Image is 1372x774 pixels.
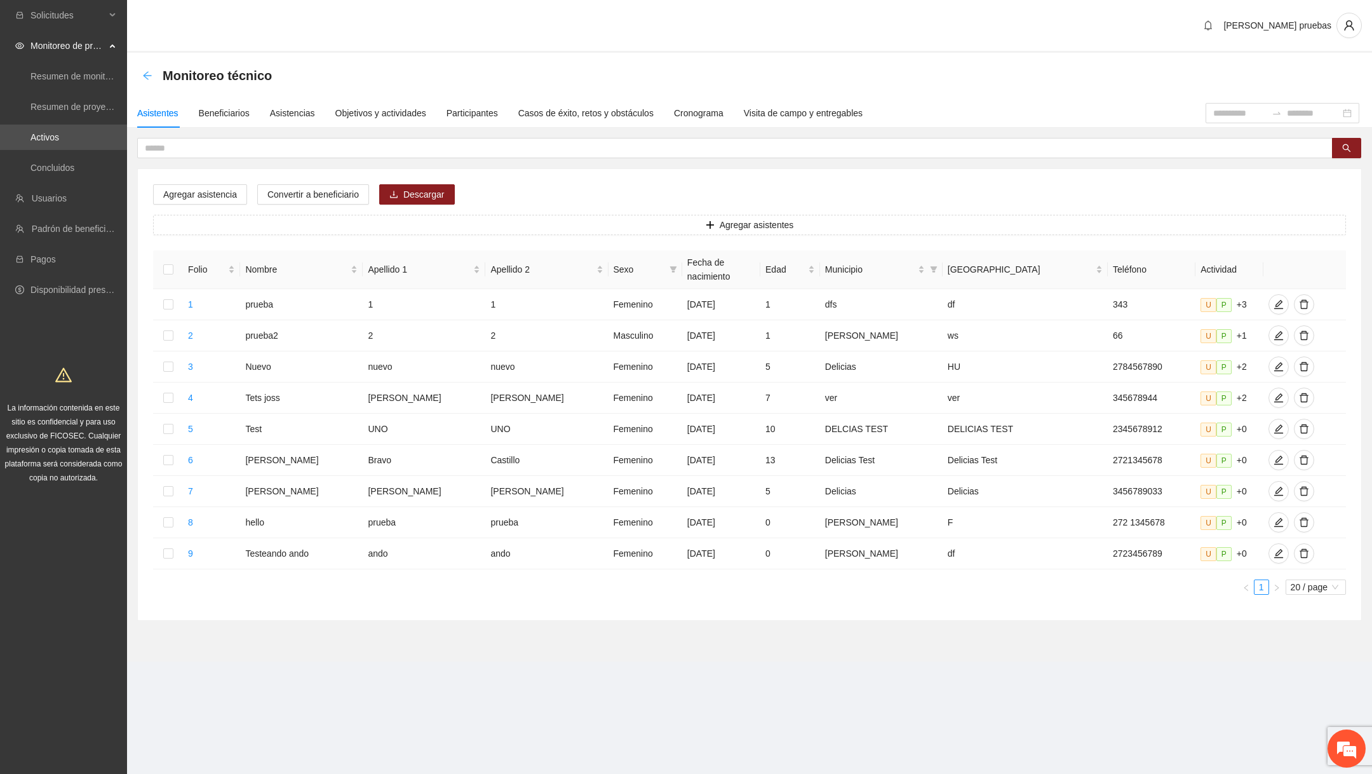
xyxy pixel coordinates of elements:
[32,193,67,203] a: Usuarios
[188,330,193,341] a: 2
[30,163,74,173] a: Concluidos
[188,262,225,276] span: Folio
[1294,356,1314,377] button: delete
[363,445,485,476] td: Bravo
[820,507,943,538] td: [PERSON_NAME]
[1216,454,1232,468] span: P
[820,383,943,414] td: ver
[1200,547,1216,561] span: U
[240,351,363,383] td: Nuevo
[137,106,178,120] div: Asistentes
[1195,445,1263,476] td: +0
[74,170,175,298] span: Estamos en línea.
[208,6,239,37] div: Minimizar ventana de chat en vivo
[1239,580,1254,595] li: Previous Page
[490,262,593,276] span: Apellido 2
[609,414,682,445] td: Femenino
[188,486,193,496] a: 7
[485,445,608,476] td: Castillo
[765,262,805,276] span: Edad
[363,250,485,289] th: Apellido 1
[609,320,682,351] td: Masculino
[335,106,426,120] div: Objetivos y actividades
[682,414,760,445] td: [DATE]
[1294,294,1314,315] button: delete
[1254,580,1268,594] a: 1
[820,250,943,289] th: Municipio
[682,538,760,569] td: [DATE]
[1268,419,1289,439] button: edit
[1295,424,1314,434] span: delete
[943,320,1108,351] td: ws
[760,250,820,289] th: Edad
[55,367,72,383] span: warning
[363,351,485,383] td: nuevo
[447,106,498,120] div: Participantes
[1200,329,1216,343] span: U
[609,351,682,383] td: Femenino
[820,538,943,569] td: [PERSON_NAME]
[240,476,363,507] td: [PERSON_NAME]
[142,71,152,81] div: Back
[30,132,59,142] a: Activos
[1295,486,1314,496] span: delete
[943,351,1108,383] td: HU
[267,187,359,201] span: Convertir a beneficiario
[1269,393,1288,403] span: edit
[825,262,915,276] span: Municipio
[1195,351,1263,383] td: +2
[485,289,608,320] td: 1
[240,414,363,445] td: Test
[163,187,237,201] span: Agregar asistencia
[1294,450,1314,470] button: delete
[760,476,820,507] td: 5
[669,266,677,273] span: filter
[1295,517,1314,527] span: delete
[1295,362,1314,372] span: delete
[188,548,193,559] a: 9
[32,224,125,234] a: Padrón de beneficiarios
[183,250,240,289] th: Folio
[943,538,1108,569] td: df
[1295,299,1314,309] span: delete
[1108,507,1195,538] td: 272 1345678
[240,445,363,476] td: [PERSON_NAME]
[6,347,242,391] textarea: Escriba su mensaje y pulse “Intro”
[1223,20,1331,31] span: [PERSON_NAME] pruebas
[1195,383,1263,414] td: +2
[1294,325,1314,346] button: delete
[820,476,943,507] td: Delicias
[682,445,760,476] td: [DATE]
[1342,144,1351,154] span: search
[1272,108,1282,118] span: swap-right
[240,320,363,351] td: prueba2
[1108,538,1195,569] td: 2723456789
[674,106,723,120] div: Cronograma
[30,33,105,58] span: Monitoreo de proyectos
[820,351,943,383] td: Delicias
[1294,543,1314,564] button: delete
[760,445,820,476] td: 13
[485,250,608,289] th: Apellido 2
[1200,454,1216,468] span: U
[1195,414,1263,445] td: +0
[240,507,363,538] td: hello
[948,262,1093,276] span: [GEOGRAPHIC_DATA]
[30,285,139,295] a: Disponibilidad presupuestal
[1269,548,1288,559] span: edit
[1273,584,1281,592] span: right
[820,414,943,445] td: DELCIAS TEST
[609,538,682,569] td: Femenino
[1269,455,1288,465] span: edit
[1337,20,1361,31] span: user
[518,106,654,120] div: Casos de éxito, retos y obstáculos
[163,65,272,86] span: Monitoreo técnico
[609,507,682,538] td: Femenino
[943,383,1108,414] td: ver
[682,250,760,289] th: Fecha de nacimiento
[1195,289,1263,320] td: +3
[1294,512,1314,533] button: delete
[943,507,1108,538] td: F
[706,221,715,231] span: plus
[760,507,820,538] td: 0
